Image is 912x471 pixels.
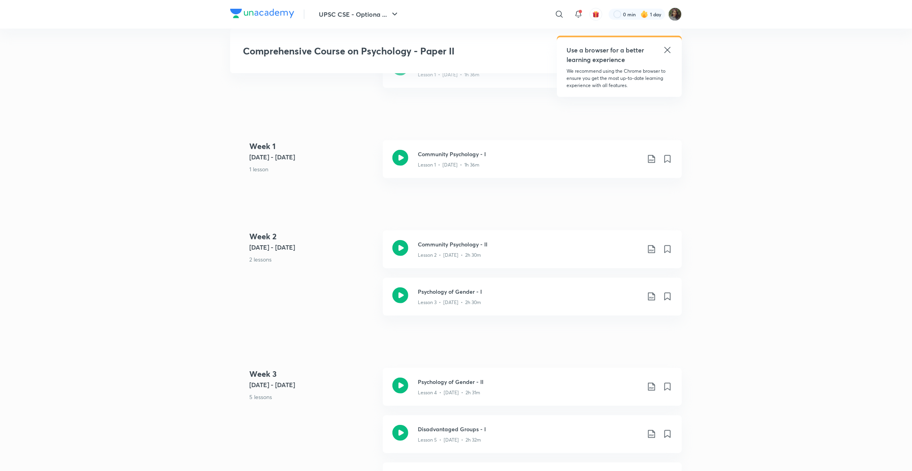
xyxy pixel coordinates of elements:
[249,255,376,264] p: 2 lessons
[418,425,640,433] h3: Disadvantaged Groups - I
[243,45,554,57] h3: Comprehensive Course on Psychology - Paper II
[567,45,646,64] h5: Use a browser for a better learning experience
[249,140,376,152] h4: Week 1
[418,287,640,296] h3: Psychology of Gender - I
[383,231,682,278] a: Community Psychology - IILesson 2 • [DATE] • 2h 30m
[383,368,682,415] a: Psychology of Gender - IILesson 4 • [DATE] • 2h 31m
[418,378,640,386] h3: Psychology of Gender - II
[418,389,480,396] p: Lesson 4 • [DATE] • 2h 31m
[230,9,294,18] img: Company Logo
[314,6,404,22] button: UPSC CSE - Optiona ...
[249,380,376,390] h5: [DATE] - [DATE]
[249,242,376,252] h5: [DATE] - [DATE]
[418,71,479,78] p: Lesson 1 • [DATE] • 1h 36m
[418,150,640,158] h3: Community Psychology - I
[418,161,479,169] p: Lesson 1 • [DATE] • 1h 36m
[249,393,376,401] p: 5 lessons
[383,140,682,188] a: Community Psychology - ILesson 1 • [DATE] • 1h 36m
[383,278,682,325] a: Psychology of Gender - ILesson 3 • [DATE] • 2h 30m
[592,11,600,18] img: avatar
[590,8,602,21] button: avatar
[383,50,682,97] a: Community Psychology - ILesson 1 • [DATE] • 1h 36m
[383,415,682,463] a: Disadvantaged Groups - ILesson 5 • [DATE] • 2h 32m
[249,368,376,380] h4: Week 3
[249,231,376,242] h4: Week 2
[418,252,481,259] p: Lesson 2 • [DATE] • 2h 30m
[418,299,481,306] p: Lesson 3 • [DATE] • 2h 30m
[668,8,682,21] img: priyal Jain
[418,240,640,248] h3: Community Psychology - II
[418,436,481,444] p: Lesson 5 • [DATE] • 2h 32m
[640,10,648,18] img: streak
[249,165,376,173] p: 1 lesson
[230,9,294,20] a: Company Logo
[567,68,672,89] p: We recommend using the Chrome browser to ensure you get the most up-to-date learning experience w...
[249,152,376,162] h5: [DATE] - [DATE]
